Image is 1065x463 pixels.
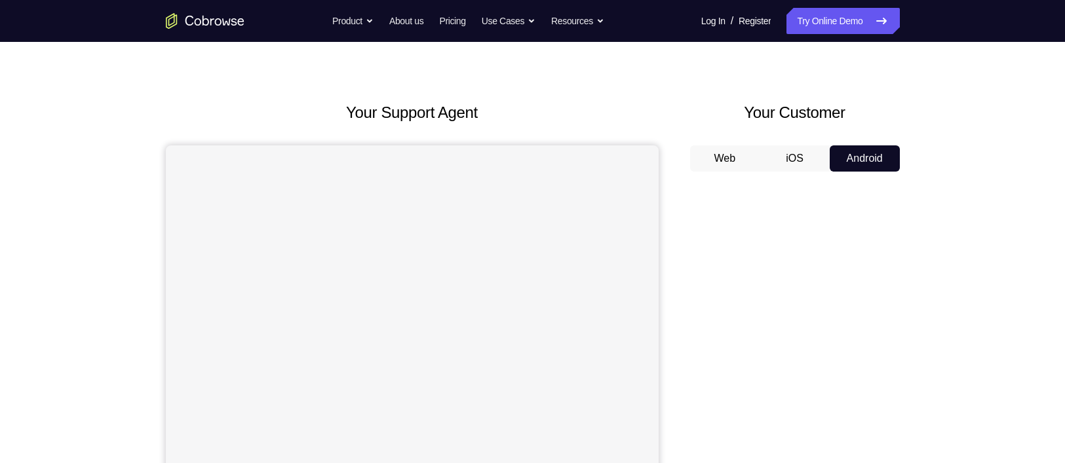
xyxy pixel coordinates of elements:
button: iOS [760,145,830,172]
button: Resources [551,8,604,34]
a: Log In [701,8,726,34]
button: Use Cases [482,8,535,34]
h2: Your Support Agent [166,101,659,124]
a: Go to the home page [166,13,244,29]
a: About us [389,8,423,34]
button: Android [830,145,900,172]
button: Product [332,8,374,34]
h2: Your Customer [690,101,900,124]
a: Pricing [439,8,465,34]
button: Web [690,145,760,172]
a: Register [739,8,771,34]
span: / [731,13,733,29]
a: Try Online Demo [786,8,899,34]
